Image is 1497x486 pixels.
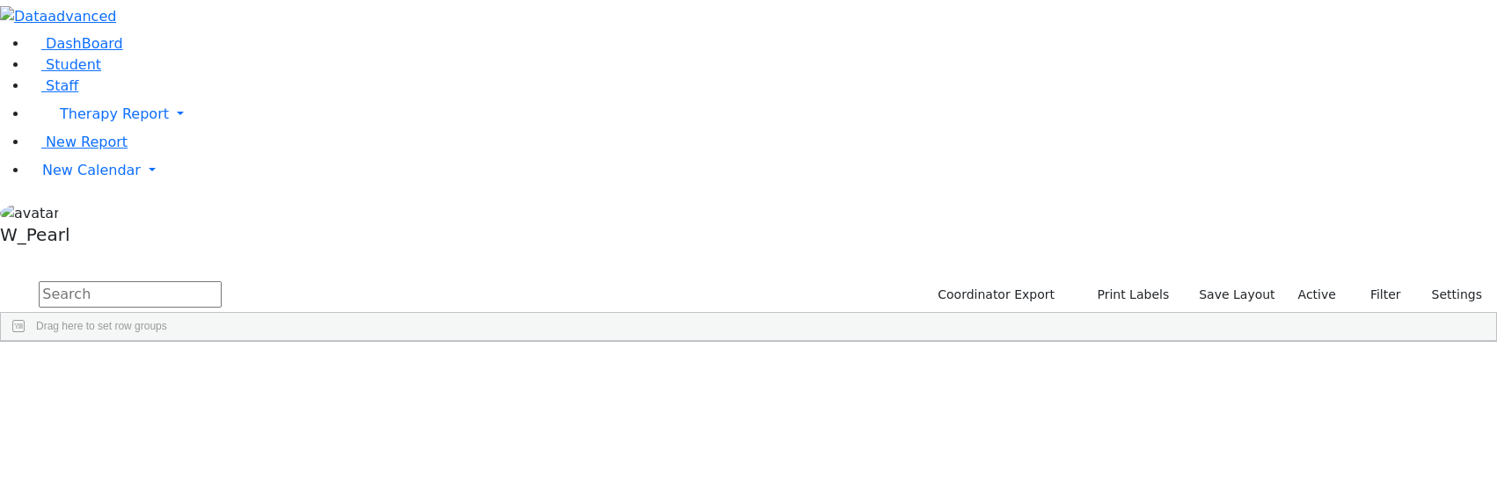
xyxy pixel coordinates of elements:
[1290,281,1344,308] label: Active
[39,281,222,308] input: Search
[28,97,1497,132] a: Therapy Report
[1409,281,1490,308] button: Settings
[926,281,1063,308] button: Coordinator Export
[36,320,167,332] span: Drag here to set row groups
[28,153,1497,188] a: New Calendar
[46,56,101,73] span: Student
[60,105,169,122] span: Therapy Report
[1077,281,1177,308] button: Print Labels
[46,134,128,150] span: New Report
[46,77,78,94] span: Staff
[28,35,123,52] a: DashBoard
[28,134,128,150] a: New Report
[1347,281,1409,308] button: Filter
[46,35,123,52] span: DashBoard
[1191,281,1282,308] button: Save Layout
[28,77,78,94] a: Staff
[42,162,141,178] span: New Calendar
[28,56,101,73] a: Student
